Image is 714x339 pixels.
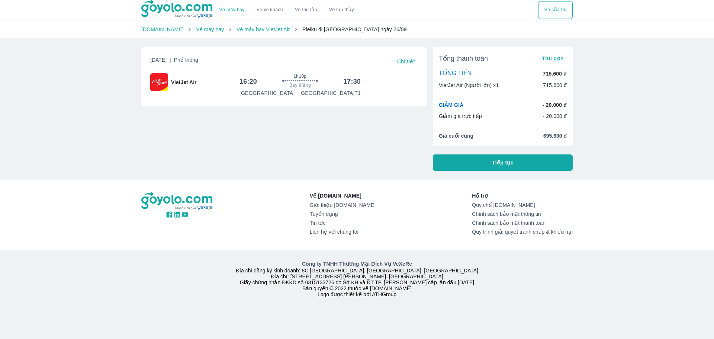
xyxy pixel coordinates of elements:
[310,229,376,235] a: Liên hệ với chúng tôi
[196,26,224,32] a: Vé máy bay
[439,101,463,109] p: GIẢM GIÁ
[289,1,323,19] a: Vé tàu lửa
[143,260,571,268] p: Công ty TNHH Thương Mại Dịch Vụ VeXeRe
[472,202,573,208] a: Quy chế [DOMAIN_NAME]
[150,56,198,67] span: [DATE]
[492,159,514,166] span: Tiếp tục
[237,26,290,32] a: Vé máy bay VietJet Air
[543,101,567,109] p: - 20.000 đ
[170,57,171,63] span: |
[289,82,311,88] span: Bay thẳng
[472,229,573,235] a: Quy trình giải quyết tranh chấp & khiếu nại
[302,26,407,32] span: Pleiku đi [GEOGRAPHIC_DATA] ngày 26/09
[538,1,573,19] div: choose transportation mode
[310,202,376,208] a: Giới thiệu [DOMAIN_NAME]
[439,70,472,78] p: TỔNG TIỀN
[538,1,573,19] button: Vé của tôi
[239,89,295,97] p: [GEOGRAPHIC_DATA]
[137,260,577,297] div: Địa chỉ đăng ký kinh doanh: 8C [GEOGRAPHIC_DATA], [GEOGRAPHIC_DATA], [GEOGRAPHIC_DATA] Địa chỉ: [...
[542,55,564,61] span: Thu gọn
[543,112,567,120] p: - 20.000 đ
[543,70,567,77] p: 715.600 đ
[257,7,283,13] a: Vé xe khách
[310,211,376,217] a: Tuyển dụng
[394,56,418,67] button: Chi tiết
[219,7,245,13] a: Vé máy bay
[310,220,376,226] a: Tin tức
[293,73,306,79] span: 1h10p
[171,79,196,86] span: VietJet Air
[397,58,415,64] span: Chi tiết
[141,192,213,211] img: logo
[472,192,573,199] p: Hỗ trợ
[433,154,573,171] button: Tiếp tục
[141,26,573,33] nav: breadcrumb
[239,77,257,86] h6: 16:20
[174,57,198,63] span: Phổ thông
[439,54,488,63] span: Tổng thanh toán
[472,220,573,226] a: Chính sách bảo mật thanh toán
[310,192,376,199] p: Về [DOMAIN_NAME]
[141,26,184,32] a: [DOMAIN_NAME]
[472,211,573,217] a: Chính sách bảo mật thông tin
[439,112,482,120] p: Giảm giá trực tiếp
[213,1,360,19] div: choose transportation mode
[439,81,499,89] p: VietJet Air (Người lớn) x1
[343,77,361,86] h6: 17:30
[323,1,360,19] button: Vé tàu thủy
[543,132,567,140] span: 695.600 đ
[543,81,567,89] p: 715.600 đ
[299,89,361,97] p: [GEOGRAPHIC_DATA] T1
[439,132,473,140] span: Giá cuối cùng
[539,53,567,64] button: Thu gọn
